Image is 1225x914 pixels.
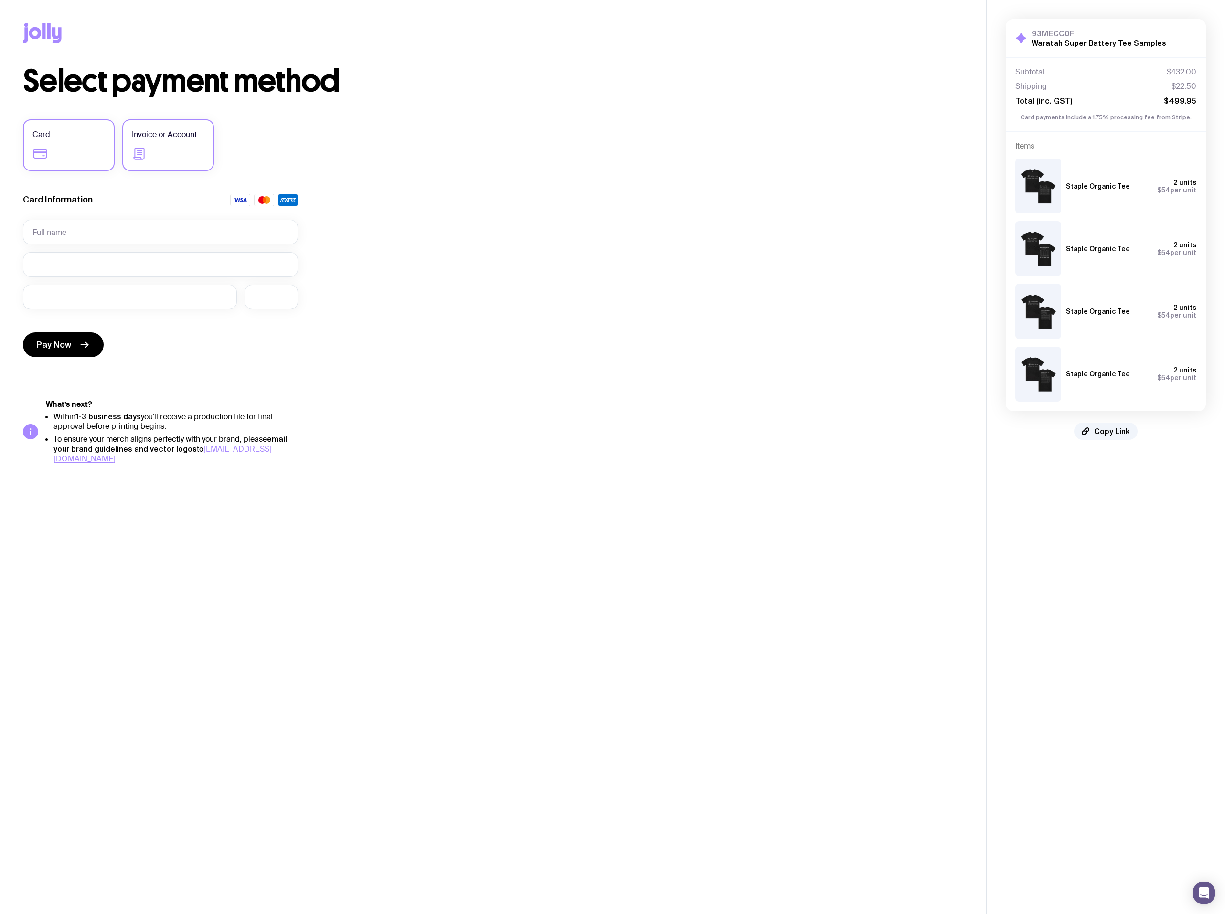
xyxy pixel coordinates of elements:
[32,129,50,140] span: Card
[32,260,288,269] iframe: Secure card number input frame
[23,194,93,205] label: Card Information
[75,412,141,421] strong: 1-3 business days
[1015,82,1047,91] span: Shipping
[1066,182,1130,190] h3: Staple Organic Tee
[1157,249,1196,256] span: per unit
[1066,308,1130,315] h3: Staple Organic Tee
[23,332,104,357] button: Pay Now
[1164,96,1196,106] span: $499.95
[36,339,71,351] span: Pay Now
[23,220,298,244] input: Full name
[1173,241,1196,249] span: 2 units
[1157,374,1170,382] span: $54
[1157,311,1170,319] span: $54
[1157,311,1196,319] span: per unit
[1015,67,1044,77] span: Subtotal
[1015,96,1072,106] span: Total (inc. GST)
[53,434,298,464] li: To ensure your merch aligns perfectly with your brand, please to
[53,412,298,431] li: Within you'll receive a production file for final approval before printing begins.
[53,435,287,453] strong: email your brand guidelines and vector logos
[1157,374,1196,382] span: per unit
[132,129,197,140] span: Invoice or Account
[1173,366,1196,374] span: 2 units
[1066,370,1130,378] h3: Staple Organic Tee
[1173,304,1196,311] span: 2 units
[1157,186,1196,194] span: per unit
[1015,113,1196,122] p: Card payments include a 1.75% processing fee from Stripe.
[1074,423,1138,440] button: Copy Link
[1193,882,1215,904] div: Open Intercom Messenger
[53,444,272,464] a: [EMAIL_ADDRESS][DOMAIN_NAME]
[46,400,298,409] h5: What’s next?
[23,66,963,96] h1: Select payment method
[1015,141,1196,151] h4: Items
[1173,179,1196,186] span: 2 units
[1157,186,1170,194] span: $54
[1066,245,1130,253] h3: Staple Organic Tee
[254,292,288,301] iframe: Secure CVC input frame
[1032,38,1166,48] h2: Waratah Super Battery Tee Samples
[1172,82,1196,91] span: $22.50
[1157,249,1170,256] span: $54
[32,292,227,301] iframe: Secure expiration date input frame
[1094,426,1130,436] span: Copy Link
[1167,67,1196,77] span: $432.00
[1032,29,1166,38] h3: 93MECC0F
